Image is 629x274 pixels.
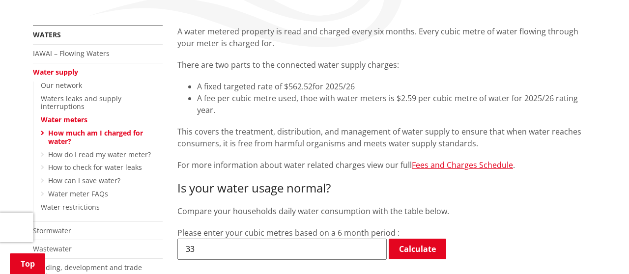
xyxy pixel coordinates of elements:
[313,81,355,92] span: for 2025/26
[389,239,446,259] a: Calculate
[33,67,78,77] a: Water supply
[33,226,71,235] a: Stormwater
[33,49,110,58] a: IAWAI – Flowing Waters
[177,205,596,217] p: Compare your households daily water consumption with the table below.
[197,81,313,92] span: A fixed targeted rate of $562.52
[33,30,61,39] a: Waters
[177,227,400,238] label: Please enter your cubic metres based on a 6 month period :
[412,160,513,170] a: Fees and Charges Schedule
[197,92,596,116] li: A fee per cubic metre used, thoe with water meters is $2.59 per cubic metre of water for 2025/26 ...
[41,94,121,111] a: Waters leaks and supply interruptions
[48,150,151,159] a: How do I read my water meter?
[41,115,87,124] a: Water meters
[48,189,108,198] a: Water meter FAQs
[584,233,619,268] iframe: Messenger Launcher
[48,128,143,146] a: How much am I charged for water?
[33,244,72,253] a: Wastewater
[177,126,596,149] p: This covers the treatment, distribution, and management of water supply to ensure that when water...
[48,176,120,185] a: How can I save water?
[10,253,45,274] a: Top
[177,59,596,71] p: There are two parts to the connected water supply charges:
[177,26,596,49] p: A water metered property is read and charged every six months. Every cubic metre of water flowing...
[48,163,142,172] a: How to check for water leaks
[41,81,82,90] a: Our network
[41,202,100,212] a: Water restrictions
[177,159,596,171] p: For more information about water related charges view our full .
[177,181,596,195] h3: Is your water usage normal?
